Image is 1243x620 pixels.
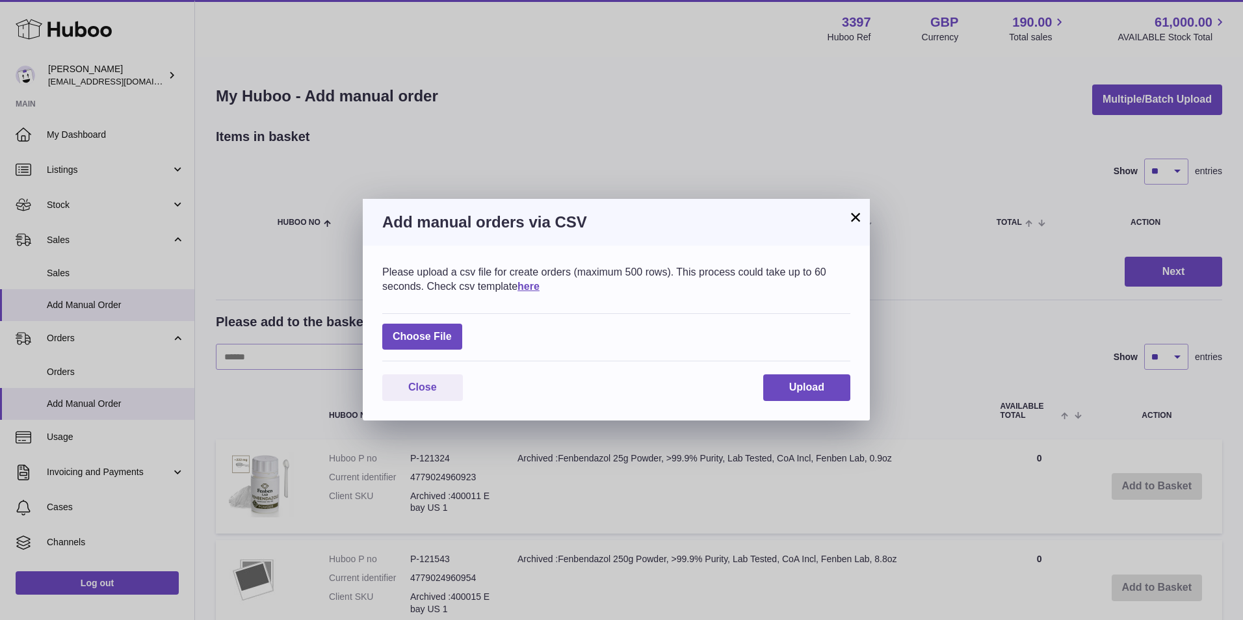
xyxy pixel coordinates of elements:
[408,381,437,393] span: Close
[789,381,824,393] span: Upload
[848,209,863,225] button: ×
[382,324,462,350] span: Choose File
[517,281,540,292] a: here
[382,265,850,293] div: Please upload a csv file for create orders (maximum 500 rows). This process could take up to 60 s...
[382,374,463,401] button: Close
[382,212,850,233] h3: Add manual orders via CSV
[763,374,850,401] button: Upload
